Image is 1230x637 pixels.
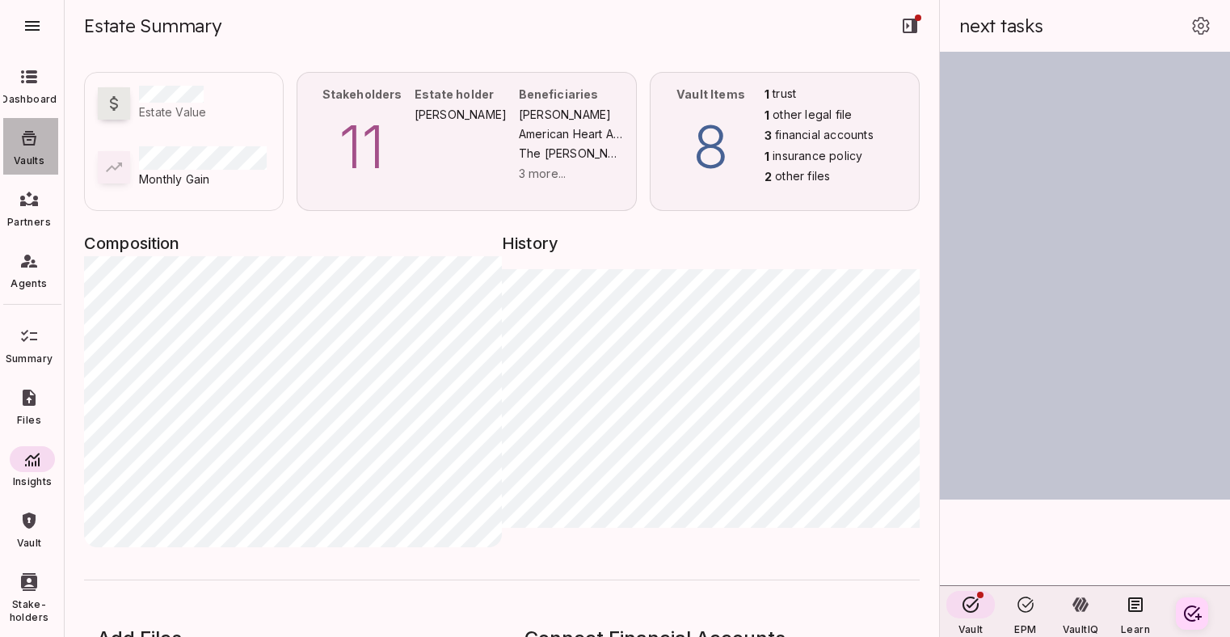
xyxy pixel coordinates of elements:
[1121,623,1150,635] span: Learn
[765,107,769,124] p: 1
[1063,623,1098,635] span: VaultIQ
[310,103,415,191] p: 11
[14,154,44,167] span: Vaults
[322,87,402,101] span: Stakeholders
[765,148,769,166] p: 1
[773,86,796,103] span: trust
[765,86,769,103] p: 1
[773,107,852,124] span: other legal file
[765,127,772,145] p: 3
[519,165,623,183] p: 3 more...
[1176,597,1208,630] button: Create your first task
[519,86,598,103] h6: Beneficiaries
[519,146,623,162] span: The [PERSON_NAME] Foundation For [MEDICAL_DATA] Research
[1,93,57,106] span: Dashboard
[502,230,920,256] span: History
[84,15,221,37] span: Estate Summary
[17,414,41,427] span: Files
[17,537,42,550] span: Vault
[958,623,984,635] span: Vault
[84,230,502,256] span: Composition
[1014,623,1036,635] span: EPM
[775,168,830,186] span: other files
[663,103,758,191] p: 8
[3,475,61,488] span: Insights
[773,148,862,166] span: insurance policy
[3,439,61,496] div: Insights
[415,107,519,123] span: [PERSON_NAME]
[7,216,51,229] span: Partners
[765,168,772,186] p: 2
[959,15,1043,37] span: next tasks
[519,107,623,123] span: [PERSON_NAME]
[775,127,874,145] span: financial accounts
[11,277,47,290] span: Agents
[139,105,206,119] span: Estate Value
[676,87,745,101] span: Vault Items
[139,172,209,186] span: Monthly Gain
[415,86,494,103] h6: Estate holder
[6,352,53,365] span: Summary
[519,126,623,142] span: American Heart Association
